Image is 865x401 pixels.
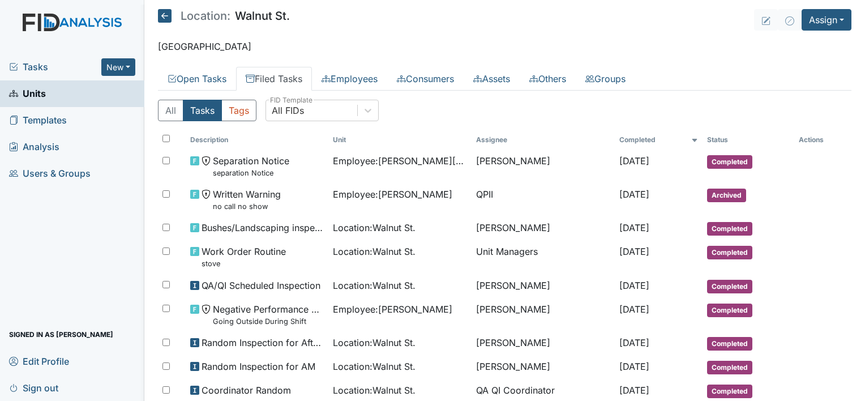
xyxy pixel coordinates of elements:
[9,60,101,74] a: Tasks
[472,240,615,274] td: Unit Managers
[9,112,67,129] span: Templates
[158,40,851,53] p: [GEOGRAPHIC_DATA]
[472,274,615,298] td: [PERSON_NAME]
[619,222,649,233] span: [DATE]
[328,130,472,150] th: Toggle SortBy
[202,258,286,269] small: stove
[9,379,58,396] span: Sign out
[472,130,615,150] th: Assignee
[707,361,752,374] span: Completed
[619,304,649,315] span: [DATE]
[707,385,752,398] span: Completed
[333,383,416,397] span: Location : Walnut St.
[333,360,416,373] span: Location : Walnut St.
[707,155,752,169] span: Completed
[213,154,289,178] span: Separation Notice separation Notice
[158,100,183,121] button: All
[707,304,752,317] span: Completed
[703,130,794,150] th: Toggle SortBy
[619,337,649,348] span: [DATE]
[9,165,91,182] span: Users & Groups
[707,246,752,259] span: Completed
[202,279,320,292] span: QA/QI Scheduled Inspection
[333,336,416,349] span: Location : Walnut St.
[802,9,851,31] button: Assign
[619,361,649,372] span: [DATE]
[158,67,236,91] a: Open Tasks
[576,67,635,91] a: Groups
[213,187,281,212] span: Written Warning no call no show
[183,100,222,121] button: Tasks
[213,168,289,178] small: separation Notice
[707,222,752,236] span: Completed
[333,279,416,292] span: Location : Walnut St.
[202,221,324,234] span: Bushes/Landscaping inspection
[221,100,256,121] button: Tags
[333,302,452,316] span: Employee : [PERSON_NAME]
[615,130,703,150] th: Toggle SortBy
[333,154,467,168] span: Employee : [PERSON_NAME][GEOGRAPHIC_DATA]
[9,352,69,370] span: Edit Profile
[213,302,324,327] span: Negative Performance Review Going Outside During Shift
[472,150,615,183] td: [PERSON_NAME]
[101,58,135,76] button: New
[333,245,416,258] span: Location : Walnut St.
[9,138,59,156] span: Analysis
[472,183,615,216] td: QPII
[387,67,464,91] a: Consumers
[202,383,291,397] span: Coordinator Random
[472,216,615,240] td: [PERSON_NAME]
[707,337,752,351] span: Completed
[236,67,312,91] a: Filed Tasks
[272,104,304,117] div: All FIDs
[213,201,281,212] small: no call no show
[520,67,576,91] a: Others
[333,221,416,234] span: Location : Walnut St.
[186,130,329,150] th: Toggle SortBy
[213,316,324,327] small: Going Outside During Shift
[9,326,113,343] span: Signed in as [PERSON_NAME]
[9,85,46,103] span: Units
[202,245,286,269] span: Work Order Routine stove
[472,355,615,379] td: [PERSON_NAME]
[333,187,452,201] span: Employee : [PERSON_NAME]
[619,280,649,291] span: [DATE]
[312,67,387,91] a: Employees
[619,385,649,396] span: [DATE]
[707,189,746,202] span: Archived
[202,360,315,373] span: Random Inspection for AM
[794,130,851,150] th: Actions
[619,155,649,167] span: [DATE]
[707,280,752,293] span: Completed
[202,336,324,349] span: Random Inspection for Afternoon
[464,67,520,91] a: Assets
[181,10,230,22] span: Location:
[619,246,649,257] span: [DATE]
[158,9,290,23] h5: Walnut St.
[472,298,615,331] td: [PERSON_NAME]
[472,331,615,355] td: [PERSON_NAME]
[162,135,170,142] input: Toggle All Rows Selected
[158,100,256,121] div: Type filter
[619,189,649,200] span: [DATE]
